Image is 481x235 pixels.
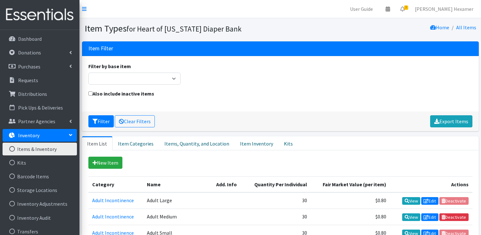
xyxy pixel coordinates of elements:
a: Export Items [430,115,472,127]
span: 3 [404,5,408,10]
p: Pick Ups & Deliveries [18,104,63,111]
a: Donations [3,46,77,59]
a: Inventory Audit [3,211,77,224]
p: Inventory [18,132,39,139]
small: for Heart of [US_STATE] Diaper Bank [127,24,242,33]
a: Home [430,24,449,31]
a: All Items [456,24,476,31]
a: View [402,197,420,205]
p: Purchases [18,63,40,70]
th: Fair Market Value (per item) [311,176,390,192]
label: Also include inactive items [88,90,154,97]
a: Distributions [3,88,77,100]
a: Deactivate [439,213,469,221]
a: Pick Ups & Deliveries [3,101,77,114]
h1: Item Types [85,23,278,34]
label: Filter by base item [88,62,131,70]
img: HumanEssentials [3,4,77,25]
td: 30 [244,209,311,225]
a: User Guide [345,3,378,15]
td: $0.80 [311,192,390,209]
td: $0.80 [311,209,390,225]
a: Adult Incontinence [92,213,134,220]
a: Items & Inventory [3,143,77,155]
a: 3 [395,3,410,15]
a: Clear Filters [115,115,155,127]
th: Quantity Per Individual [244,176,311,192]
p: Dashboard [18,36,42,42]
a: Item Categories [113,136,159,150]
a: New Item [88,157,122,169]
a: Kits [3,156,77,169]
a: Purchases [3,60,77,73]
p: Requests [18,77,38,83]
th: Add. Info [212,176,244,192]
td: 30 [244,192,311,209]
a: Requests [3,74,77,87]
a: Items, Quantity, and Location [159,136,235,150]
button: Filter [88,115,114,127]
p: Partner Agencies [18,118,55,125]
a: Edit [421,197,438,205]
a: [PERSON_NAME] Hexamer [410,3,478,15]
td: Adult Large [143,192,212,209]
a: Kits [278,136,298,150]
a: Inventory [3,129,77,142]
p: Donations [18,49,41,56]
th: Name [143,176,212,192]
a: Item Inventory [235,136,278,150]
a: Item List [82,136,113,150]
input: Also include inactive items [88,91,93,96]
a: Barcode Items [3,170,77,183]
a: Adult Incontinence [92,197,134,203]
th: Category [88,176,143,192]
p: Distributions [18,91,47,97]
h3: Item Filter [88,45,113,52]
a: Storage Locations [3,184,77,196]
a: Dashboard [3,32,77,45]
th: Actions [390,176,472,192]
a: Partner Agencies [3,115,77,128]
a: Edit [421,213,438,221]
a: View [402,213,420,221]
a: Inventory Adjustments [3,197,77,210]
td: Adult Medium [143,209,212,225]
